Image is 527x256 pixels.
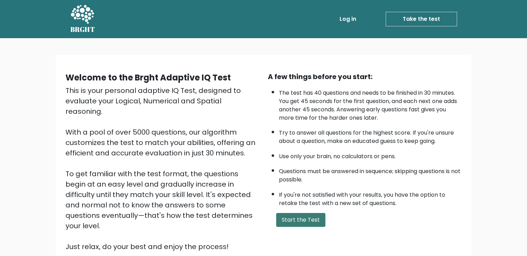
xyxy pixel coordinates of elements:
[337,12,359,26] a: Log in
[279,164,462,184] li: Questions must be answered in sequence; skipping questions is not possible.
[70,25,95,34] h5: BRGHT
[386,12,457,26] a: Take the test
[279,149,462,161] li: Use only your brain, no calculators or pens.
[65,72,231,83] b: Welcome to the Brght Adaptive IQ Test
[70,3,95,35] a: BRGHT
[279,125,462,145] li: Try to answer all questions for the highest score. If you're unsure about a question, make an edu...
[65,85,260,252] div: This is your personal adaptive IQ Test, designed to evaluate your Logical, Numerical and Spatial ...
[279,187,462,207] li: If you're not satisfied with your results, you have the option to retake the test with a new set ...
[279,85,462,122] li: The test has 40 questions and needs to be finished in 30 minutes. You get 45 seconds for the firs...
[276,213,325,227] button: Start the Test
[268,71,462,82] div: A few things before you start:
